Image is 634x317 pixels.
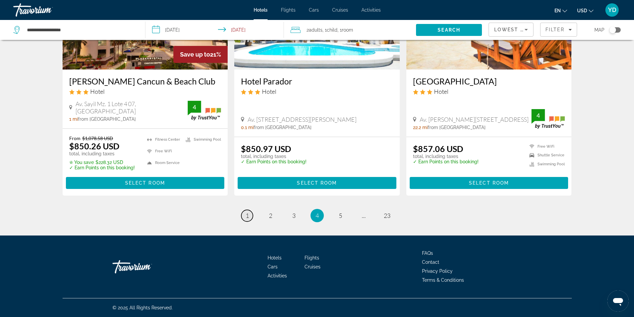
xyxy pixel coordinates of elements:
[526,144,565,149] li: Free WiFi
[69,160,94,165] span: ✮ You save
[594,25,604,35] span: Map
[82,135,113,141] del: $1,078.58 USD
[339,212,342,219] span: 5
[413,125,428,130] span: 22.2 mi
[284,20,416,40] button: Travelers: 2 adults, 1 child
[422,268,453,274] a: Privacy Policy
[69,151,135,156] p: total, including taxes
[63,209,572,222] nav: Pagination
[428,125,486,130] span: from [GEOGRAPHIC_DATA]
[268,255,282,260] a: Hotels
[69,141,119,151] ins: $850.26 USD
[112,257,179,277] a: Go Home
[254,125,312,130] span: from [GEOGRAPHIC_DATA]
[322,25,337,35] span: , 1
[362,212,366,219] span: ...
[241,125,254,130] span: 0.1 mi
[112,305,173,310] span: © 2025 All Rights Reserved.
[309,7,319,13] a: Cars
[144,135,182,144] li: Fitness Center
[438,27,460,33] span: Search
[422,259,439,265] a: Contact
[262,88,276,95] span: Hotel
[69,135,81,141] span: From
[604,27,621,33] button: Toggle map
[413,144,463,154] ins: $857.06 USD
[434,88,448,95] span: Hotel
[545,27,564,32] span: Filter
[78,116,136,122] span: from [GEOGRAPHIC_DATA]
[469,180,509,186] span: Select Room
[384,212,390,219] span: 23
[69,165,135,170] p: ✓ Earn Points on this booking!
[531,111,545,119] div: 4
[410,178,568,186] a: Select Room
[540,23,577,37] button: Filters
[241,76,393,86] a: Hotel Parador
[422,250,433,256] a: FAQs
[297,180,337,186] span: Select Room
[494,27,537,32] span: Lowest Price
[182,135,221,144] li: Swimming Pool
[241,88,393,95] div: 3 star Hotel
[268,264,278,269] a: Cars
[307,25,322,35] span: 2
[305,264,320,269] a: Cruises
[607,290,629,312] iframe: Button to launch messaging window
[608,7,616,13] span: YD
[66,177,225,189] button: Select Room
[413,88,565,95] div: 3 star Hotel
[577,8,587,13] span: USD
[188,101,221,120] img: TrustYou guest rating badge
[531,109,565,129] img: TrustYou guest rating badge
[292,212,296,219] span: 3
[305,255,319,260] a: Flights
[241,159,307,164] p: ✓ Earn Points on this booking!
[69,116,78,122] span: 1 mi
[309,27,322,33] span: Adults
[554,8,561,13] span: en
[554,6,567,15] button: Change language
[269,212,272,219] span: 2
[413,76,565,86] a: [GEOGRAPHIC_DATA]
[332,7,348,13] a: Cruises
[281,7,296,13] span: Flights
[361,7,381,13] a: Activities
[241,144,291,154] ins: $850.97 USD
[337,25,353,35] span: , 1
[76,100,188,115] span: Av. Sayil Mz. 1 Lote 4 07, [GEOGRAPHIC_DATA]
[69,76,221,86] a: [PERSON_NAME] Cancun & Beach Club
[238,178,396,186] a: Select Room
[254,7,268,13] a: Hotels
[125,180,165,186] span: Select Room
[66,178,225,186] a: Select Room
[180,51,210,58] span: Save up to
[413,159,479,164] p: ✓ Earn Points on this booking!
[577,6,593,15] button: Change currency
[526,161,565,167] li: Swimming Pool
[420,116,528,123] span: Av. [PERSON_NAME][STREET_ADDRESS]
[268,273,287,278] a: Activities
[316,212,319,219] span: 4
[413,154,479,159] p: total, including taxes
[494,26,528,34] mat-select: Sort by
[416,24,482,36] button: Search
[422,277,464,283] span: Terms & Conditions
[410,177,568,189] button: Select Room
[342,27,353,33] span: Room
[90,88,105,95] span: Hotel
[144,159,182,167] li: Room Service
[603,3,621,17] button: User Menu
